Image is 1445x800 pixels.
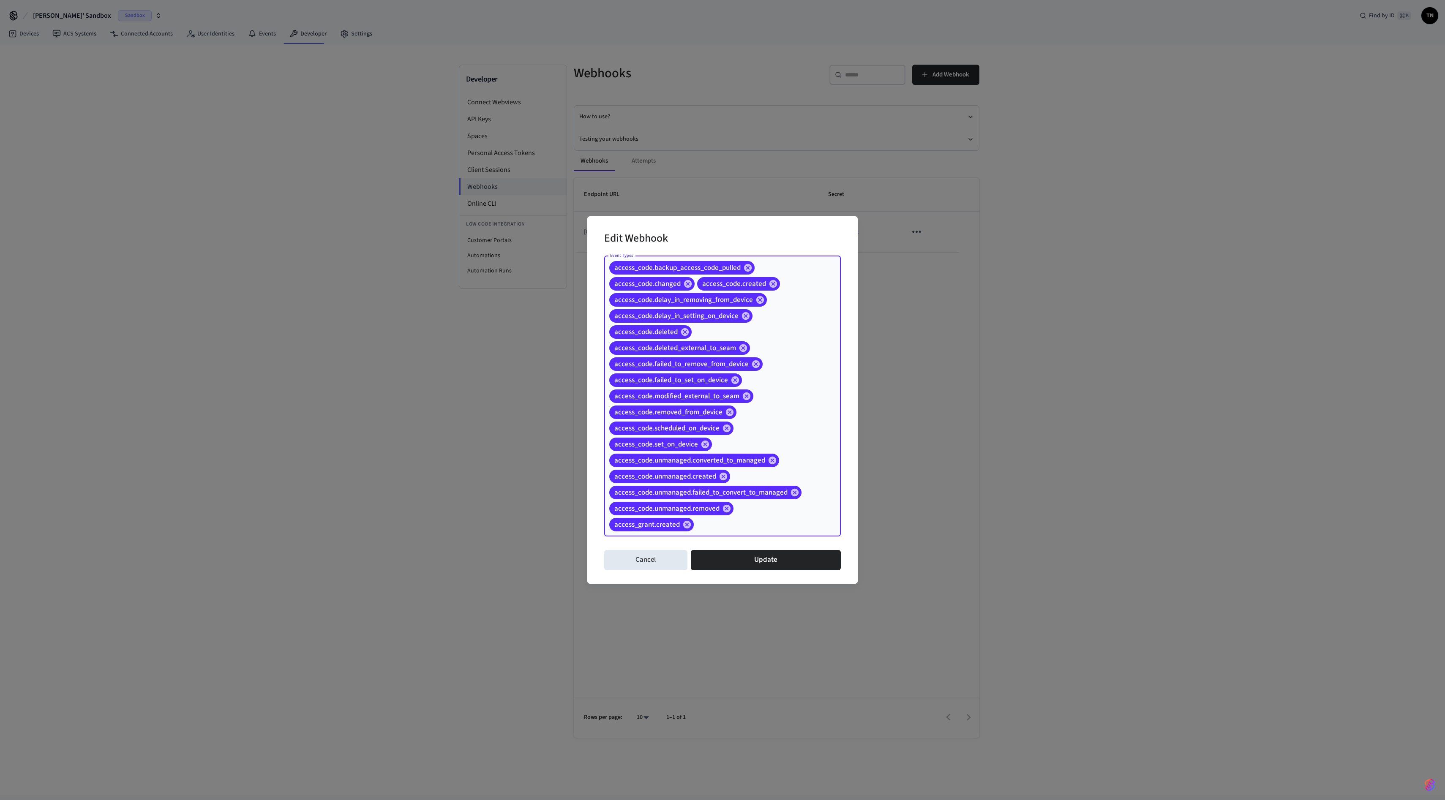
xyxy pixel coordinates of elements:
[609,504,725,513] span: access_code.unmanaged.removed
[609,341,750,355] div: access_code.deleted_external_to_seam
[609,405,736,419] div: access_code.removed_from_device
[609,280,686,288] span: access_code.changed
[609,328,683,336] span: access_code.deleted
[609,312,744,320] span: access_code.delay_in_setting_on_device
[609,424,725,433] span: access_code.scheduled_on_device
[609,422,733,435] div: access_code.scheduled_on_device
[609,309,752,323] div: access_code.delay_in_setting_on_device
[609,277,695,291] div: access_code.changed
[609,360,754,368] span: access_code.failed_to_remove_from_device
[697,277,780,291] div: access_code.created
[609,470,730,483] div: access_code.unmanaged.created
[609,264,746,272] span: access_code.backup_access_code_pulled
[609,440,703,449] span: access_code.set_on_device
[609,344,741,352] span: access_code.deleted_external_to_seam
[609,488,793,497] span: access_code.unmanaged.failed_to_convert_to_managed
[604,550,687,570] button: Cancel
[697,280,771,288] span: access_code.created
[609,502,733,515] div: access_code.unmanaged.removed
[609,520,685,529] span: access_grant.created
[609,472,721,481] span: access_code.unmanaged.created
[609,296,758,304] span: access_code.delay_in_removing_from_device
[609,392,744,400] span: access_code.modified_external_to_seam
[609,389,753,403] div: access_code.modified_external_to_seam
[609,408,728,416] span: access_code.removed_from_device
[609,376,733,384] span: access_code.failed_to_set_on_device
[610,252,633,259] label: Event Types
[609,325,692,339] div: access_code.deleted
[609,373,742,387] div: access_code.failed_to_set_on_device
[609,518,694,531] div: access_grant.created
[609,293,767,307] div: access_code.delay_in_removing_from_device
[609,456,770,465] span: access_code.unmanaged.converted_to_managed
[609,261,755,275] div: access_code.backup_access_code_pulled
[691,550,841,570] button: Update
[1425,778,1435,792] img: SeamLogoGradient.69752ec5.svg
[609,357,763,371] div: access_code.failed_to_remove_from_device
[609,454,779,467] div: access_code.unmanaged.converted_to_managed
[609,486,802,499] div: access_code.unmanaged.failed_to_convert_to_managed
[609,438,712,451] div: access_code.set_on_device
[604,226,668,252] h2: Edit Webhook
